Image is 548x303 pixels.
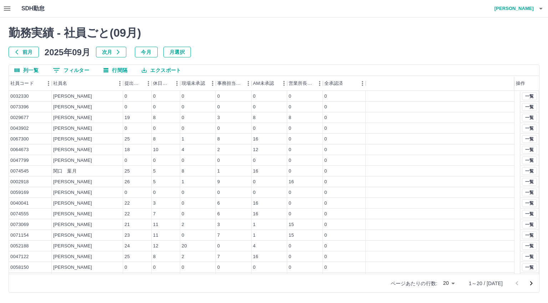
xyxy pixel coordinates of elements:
div: AM未承認 [253,76,274,91]
div: 5 [153,168,156,175]
div: 1 [253,232,255,239]
div: 18 [125,147,130,153]
div: 0 [253,179,255,185]
div: 0074555 [10,211,29,217]
button: メニュー [243,78,254,89]
div: 全承認済 [323,76,366,91]
div: 20 [182,243,187,250]
div: 0 [182,114,184,121]
div: 0 [253,264,255,271]
button: メニュー [357,78,368,89]
div: 8 [253,114,255,121]
button: 一覧 [522,135,537,143]
div: 0 [289,200,291,207]
div: 営業所長未承認 [289,76,314,91]
div: 22 [125,211,130,217]
div: 0 [324,211,327,217]
div: 0059169 [10,189,29,196]
div: 0 [324,147,327,153]
div: 0 [324,243,327,250]
div: 関口 葉月 [53,168,77,175]
div: 7 [153,211,156,217]
div: [PERSON_NAME] [53,136,92,143]
div: 4 [253,243,255,250]
button: 一覧 [522,92,537,100]
div: 25 [125,136,130,143]
button: 一覧 [522,199,537,207]
div: 4 [182,147,184,153]
div: 3 [153,200,156,207]
div: 1 [182,136,184,143]
div: 0040041 [10,200,29,207]
div: 0032330 [10,93,29,100]
div: 24 [125,243,130,250]
div: [PERSON_NAME] [53,93,92,100]
div: 0 [324,125,327,132]
div: 2 [217,147,220,153]
div: 9 [217,179,220,185]
div: 0 [289,189,291,196]
div: 15 [289,221,294,228]
div: 提出件数 [123,76,152,91]
div: 0 [289,136,291,143]
div: 社員コード [10,76,34,91]
div: 6 [217,211,220,217]
div: 0 [324,253,327,260]
button: メニュー [143,78,154,89]
button: 次のページへ [524,276,538,291]
div: 8 [153,136,156,143]
button: 今月 [135,47,158,57]
div: 0 [182,189,184,196]
div: 16 [253,200,258,207]
div: [PERSON_NAME] [53,253,92,260]
div: 16 [253,136,258,143]
div: 0071154 [10,232,29,239]
div: 2 [182,221,184,228]
button: 列選択 [9,65,44,76]
div: 0 [125,157,127,164]
div: 0 [153,125,156,132]
button: 一覧 [522,242,537,250]
button: 一覧 [522,156,537,164]
div: 社員名 [52,76,123,91]
div: [PERSON_NAME] [53,179,92,185]
button: 一覧 [522,231,537,239]
button: 一覧 [522,221,537,228]
div: 1 [217,168,220,175]
h2: 勤務実績 - 社員ごと( 09 月) [9,26,539,40]
button: 月選択 [163,47,191,57]
div: 0 [217,243,220,250]
div: 操作 [516,76,525,91]
button: 次月 [96,47,126,57]
div: [PERSON_NAME] [53,189,92,196]
div: [PERSON_NAME] [53,243,92,250]
button: メニュー [172,78,182,89]
div: 0 [324,189,327,196]
div: 0 [217,157,220,164]
div: 0 [153,189,156,196]
div: 7 [217,232,220,239]
div: 10 [153,147,158,153]
button: 一覧 [522,114,537,122]
button: 行間隔 [98,65,133,76]
div: [PERSON_NAME] [53,211,92,217]
div: 15 [289,232,294,239]
button: エクスポート [136,65,187,76]
div: 8 [182,168,184,175]
button: メニュー [279,78,289,89]
div: 0 [182,93,184,100]
div: 16 [253,168,258,175]
button: メニュー [314,78,325,89]
div: 25 [125,253,130,260]
div: 0 [182,200,184,207]
div: 0052188 [10,243,29,250]
div: 全承認済 [324,76,343,91]
div: 0047799 [10,157,29,164]
div: 0 [289,104,291,111]
div: 0064673 [10,147,29,153]
p: 1～20 / [DATE] [469,280,503,287]
div: 社員コード [9,76,52,91]
div: 0 [324,232,327,239]
div: [PERSON_NAME] [53,104,92,111]
div: 0 [289,93,291,100]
